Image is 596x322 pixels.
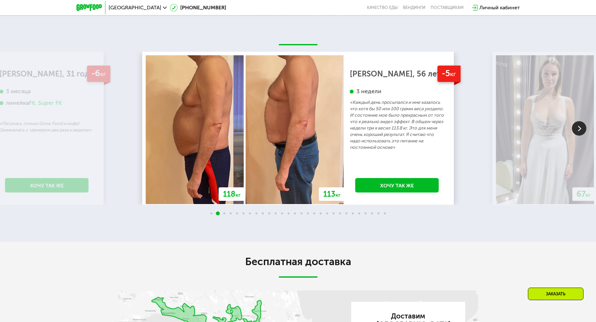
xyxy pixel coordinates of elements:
[350,88,444,95] div: 3 недели
[403,5,425,10] a: Вендинги
[437,66,460,82] div: -5
[219,187,245,201] div: 118
[350,71,444,77] div: [PERSON_NAME], 56 лет
[319,187,345,201] div: 113
[586,192,591,198] span: кг
[335,192,341,198] span: кг
[87,66,110,82] div: -6
[118,255,478,268] h2: Бесплатная доставка
[10,121,24,136] img: Slide left
[573,187,595,201] div: 67
[100,70,106,78] span: кг
[367,5,398,10] a: Качество еды
[29,99,62,107] div: Fit, Super Fit
[528,288,583,300] div: Заказать
[109,5,161,10] span: [GEOGRAPHIC_DATA]
[170,4,226,12] a: [PHONE_NUMBER]
[572,121,586,136] img: Slide right
[450,70,456,78] span: кг
[5,178,89,192] a: Хочу так же
[236,192,241,198] span: кг
[355,178,439,192] a: Хочу так же
[431,5,464,10] div: поставщикам
[350,99,444,151] p: «Каждый день просыпался и мне казалось что хотя бы 50 или 100 грамм веса уходило. И состояние мое...
[479,4,520,12] div: Личный кабинет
